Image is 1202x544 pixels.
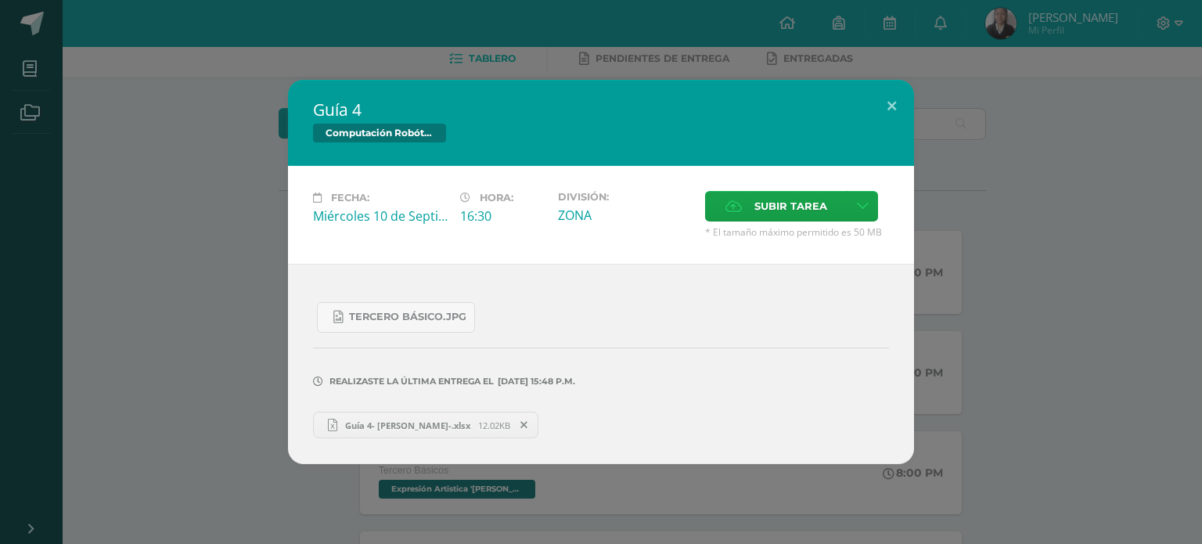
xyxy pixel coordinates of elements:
[313,412,538,438] a: Guía 4- [PERSON_NAME]-.xlsx 12.02KB
[478,420,510,431] span: 12.02KB
[313,99,889,121] h2: Guía 4
[511,416,538,434] span: Remover entrega
[317,302,475,333] a: Tercero Básico.jpg
[754,192,827,221] span: Subir tarea
[705,225,889,239] span: * El tamaño máximo permitido es 50 MB
[313,124,446,142] span: Computación Robótica
[480,192,513,204] span: Hora:
[313,207,448,225] div: Miércoles 10 de Septiembre
[558,191,693,203] label: División:
[869,80,914,133] button: Close (Esc)
[331,192,369,204] span: Fecha:
[337,420,478,431] span: Guía 4- [PERSON_NAME]-.xlsx
[349,311,466,323] span: Tercero Básico.jpg
[558,207,693,224] div: ZONA
[460,207,545,225] div: 16:30
[494,381,575,382] span: [DATE] 15:48 p.m.
[329,376,494,387] span: Realizaste la última entrega el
